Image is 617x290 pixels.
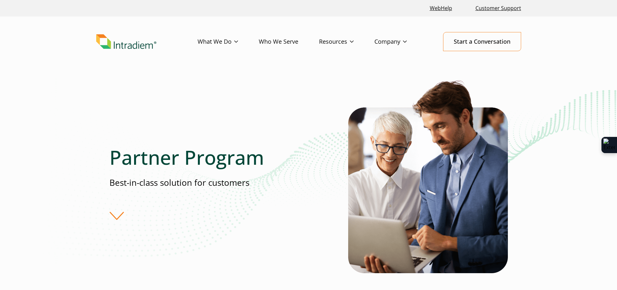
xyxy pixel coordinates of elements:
a: Link to homepage of Intradiem [96,34,198,49]
img: Intradiem [96,34,156,49]
a: Company [374,32,428,51]
a: Who We Serve [259,32,319,51]
a: Start a Conversation [443,32,521,51]
a: Customer Support [473,1,524,15]
img: Extension Icon [603,139,615,151]
img: Man and woman employees looking at a computer discussing contact center partnership [348,77,508,273]
a: Link opens in a new window [427,1,455,15]
h1: Partner Program [109,146,308,169]
p: Best-in-class solution for customers [109,177,308,189]
a: What We Do [198,32,259,51]
a: Resources [319,32,374,51]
